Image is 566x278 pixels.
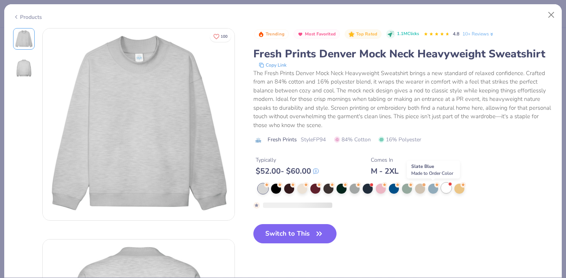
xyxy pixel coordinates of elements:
[356,32,378,36] span: Top Rated
[15,30,33,48] img: Front
[453,31,459,37] span: 4.8
[266,32,285,36] span: Trending
[268,136,297,144] span: Fresh Prints
[544,8,559,22] button: Close
[407,161,460,179] div: Slate Blue
[253,224,337,243] button: Switch to This
[258,31,264,37] img: Trending sort
[254,29,289,39] button: Badge Button
[371,166,399,176] div: M - 2XL
[462,30,494,37] a: 10+ Reviews
[210,31,231,42] button: Like
[293,29,340,39] button: Badge Button
[256,166,319,176] div: $ 52.00 - $ 60.00
[15,59,33,77] img: Back
[348,31,355,37] img: Top Rated sort
[256,61,289,69] button: copy to clipboard
[253,137,264,143] img: brand logo
[397,31,419,37] span: 1.1M Clicks
[13,13,42,21] div: Products
[256,156,319,164] div: Typically
[305,32,336,36] span: Most Favorited
[378,136,421,144] span: 16% Polyester
[253,47,553,61] div: Fresh Prints Denver Mock Neck Heavyweight Sweatshirt
[334,136,371,144] span: 84% Cotton
[371,156,399,164] div: Comes In
[253,69,553,130] div: The Fresh Prints Denver Mock Neck Heavyweight Sweatshirt brings a new standard of relaxed confide...
[301,136,326,144] span: Style FP94
[43,28,234,220] img: Front
[221,35,228,39] span: 100
[411,170,453,176] span: Made to Order Color
[297,31,303,37] img: Most Favorited sort
[345,29,382,39] button: Badge Button
[424,28,450,40] div: 4.8 Stars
